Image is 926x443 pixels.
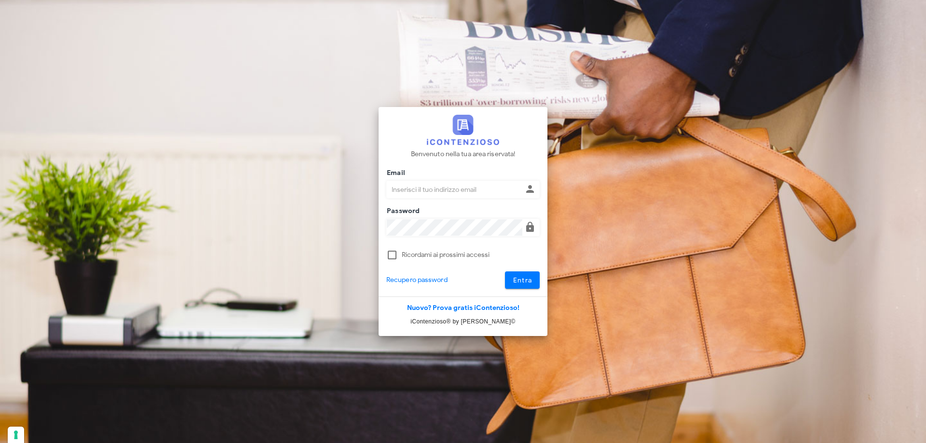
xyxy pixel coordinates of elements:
a: Recupero password [386,275,448,285]
button: Le tue preferenze relative al consenso per le tecnologie di tracciamento [8,427,24,443]
span: Entra [513,276,532,284]
label: Password [384,206,420,216]
label: Ricordami ai prossimi accessi [402,250,540,260]
label: Email [384,168,405,178]
p: iContenzioso® by [PERSON_NAME]© [379,317,547,326]
button: Entra [505,271,540,289]
p: Benvenuto nella tua area riservata! [411,149,516,160]
a: Nuovo? Prova gratis iContenzioso! [407,304,519,312]
input: Inserisci il tuo indirizzo email [387,181,522,198]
